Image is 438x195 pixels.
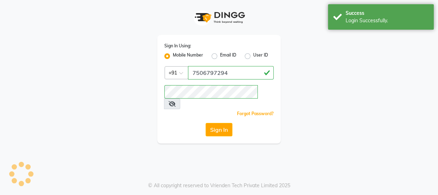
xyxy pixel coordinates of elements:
[206,123,232,136] button: Sign In
[188,66,274,79] input: Username
[346,10,428,17] div: Success
[346,17,428,24] div: Login Successfully.
[220,52,236,60] label: Email ID
[253,52,268,60] label: User ID
[164,43,191,49] label: Sign In Using:
[237,111,274,116] a: Forgot Password?
[191,7,247,28] img: logo1.svg
[173,52,203,60] label: Mobile Number
[164,85,258,99] input: Username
